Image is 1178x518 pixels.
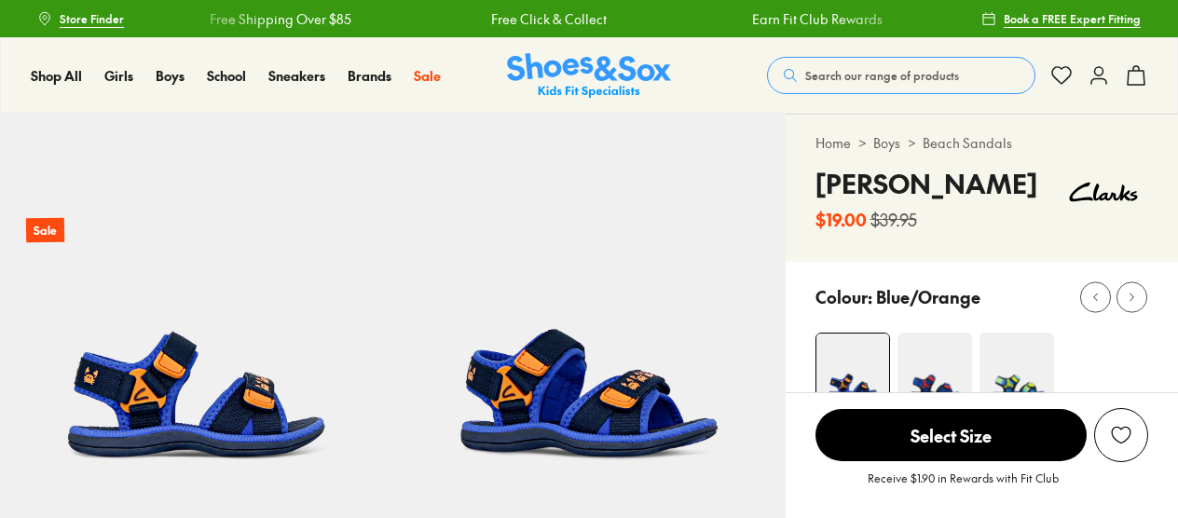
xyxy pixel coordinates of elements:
img: Vendor logo [1059,164,1148,220]
a: Free Click & Collect [491,9,607,29]
span: Select Size [815,409,1087,461]
button: Add to Wishlist [1094,408,1148,462]
p: Sale [26,218,64,243]
img: 4-553512_1 [897,333,972,407]
p: Receive $1.90 in Rewards with Fit Club [868,470,1059,503]
span: Store Finder [60,10,124,27]
span: Shop All [31,66,82,85]
span: Boys [156,66,185,85]
a: Store Finder [37,2,124,35]
button: Search our range of products [767,57,1035,94]
span: Sneakers [268,66,325,85]
div: > > [815,133,1148,153]
h4: [PERSON_NAME] [815,164,1037,203]
span: Brands [348,66,391,85]
a: Boys [873,133,900,153]
a: Beach Sandals [923,133,1012,153]
span: Search our range of products [805,67,959,84]
a: Earn Fit Club Rewards [752,9,883,29]
a: Brands [348,66,391,86]
a: Boys [156,66,185,86]
p: Blue/Orange [876,284,980,309]
a: Free Shipping Over $85 [210,9,351,29]
img: SNS_Logo_Responsive.svg [507,53,671,99]
a: Book a FREE Expert Fitting [981,2,1141,35]
a: Sale [414,66,441,86]
img: 4-503436_1 [816,334,889,406]
a: Shop All [31,66,82,86]
img: 5-503437_1 [392,114,785,506]
a: Sneakers [268,66,325,86]
span: Sale [414,66,441,85]
a: Shoes & Sox [507,53,671,99]
p: Colour: [815,284,872,309]
span: School [207,66,246,85]
img: 4-553506_1 [979,333,1054,407]
span: Girls [104,66,133,85]
s: $39.95 [870,207,917,232]
b: $19.00 [815,207,867,232]
button: Select Size [815,408,1087,462]
span: Book a FREE Expert Fitting [1004,10,1141,27]
a: Home [815,133,851,153]
a: Girls [104,66,133,86]
a: School [207,66,246,86]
